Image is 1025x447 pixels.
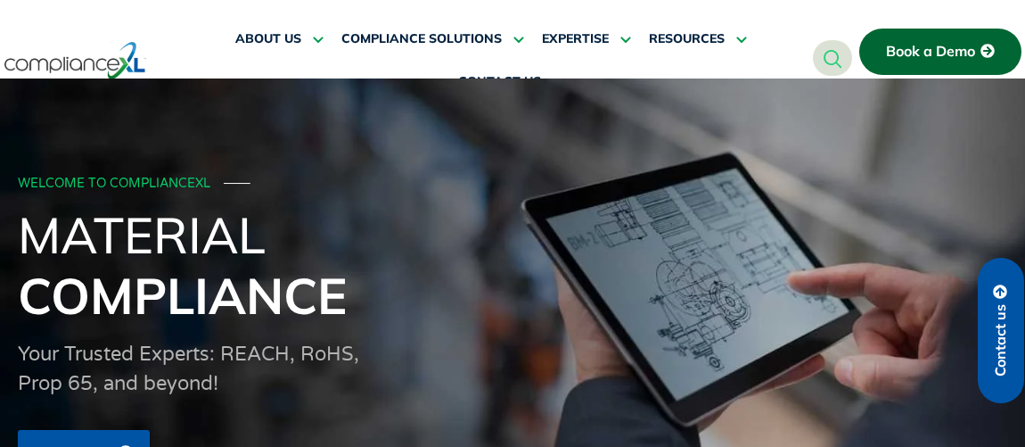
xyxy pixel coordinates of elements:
[649,31,725,47] span: RESOURCES
[542,31,609,47] span: EXPERTISE
[649,18,747,61] a: RESOURCES
[18,177,1002,192] div: WELCOME TO COMPLIANCEXL
[886,44,975,60] span: Book a Demo
[542,18,631,61] a: EXPERTISE
[18,343,359,395] span: Your Trusted Experts: REACH, RoHS, Prop 65, and beyond!
[859,29,1021,75] a: Book a Demo
[341,31,502,47] span: COMPLIANCE SOLUTIONS
[224,176,250,191] span: ───
[4,40,146,81] img: logo-one.svg
[18,264,347,327] span: Compliance
[978,258,1024,403] a: Contact us
[18,204,1007,326] h1: Material
[458,74,541,90] span: CONTACT US
[235,31,301,47] span: ABOUT US
[341,18,524,61] a: COMPLIANCE SOLUTIONS
[813,40,852,76] a: navsearch-button
[993,304,1009,377] span: Contact us
[458,61,541,103] a: CONTACT US
[235,18,324,61] a: ABOUT US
